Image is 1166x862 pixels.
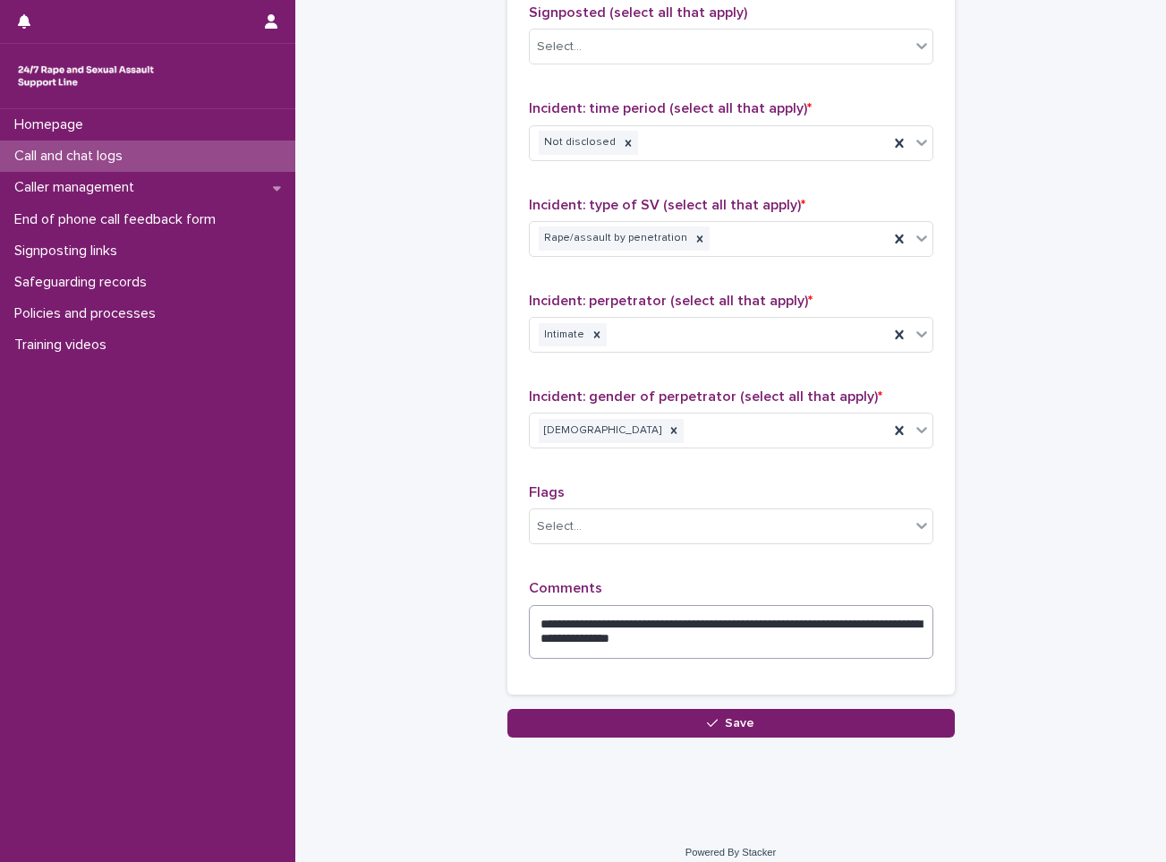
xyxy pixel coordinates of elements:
p: Caller management [7,179,149,196]
button: Save [507,709,955,738]
div: Not disclosed [539,131,618,155]
p: End of phone call feedback form [7,211,230,228]
p: Policies and processes [7,305,170,322]
span: Incident: time period (select all that apply) [529,101,812,115]
span: Flags [529,485,565,499]
div: Select... [537,517,582,536]
img: rhQMoQhaT3yELyF149Cw [14,58,157,94]
a: Powered By Stacker [685,847,776,858]
div: [DEMOGRAPHIC_DATA] [539,419,664,443]
p: Training videos [7,337,121,354]
span: Signposted (select all that apply) [529,5,747,20]
p: Call and chat logs [7,148,137,165]
span: Save [725,717,754,730]
p: Signposting links [7,243,132,260]
p: Safeguarding records [7,274,161,291]
div: Select... [537,38,582,56]
span: Incident: gender of perpetrator (select all that apply) [529,389,882,404]
span: Incident: type of SV (select all that apply) [529,198,805,212]
p: Homepage [7,116,98,133]
div: Intimate [539,323,587,347]
div: Rape/assault by penetration [539,226,690,251]
span: Incident: perpetrator (select all that apply) [529,294,813,308]
span: Comments [529,581,602,595]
